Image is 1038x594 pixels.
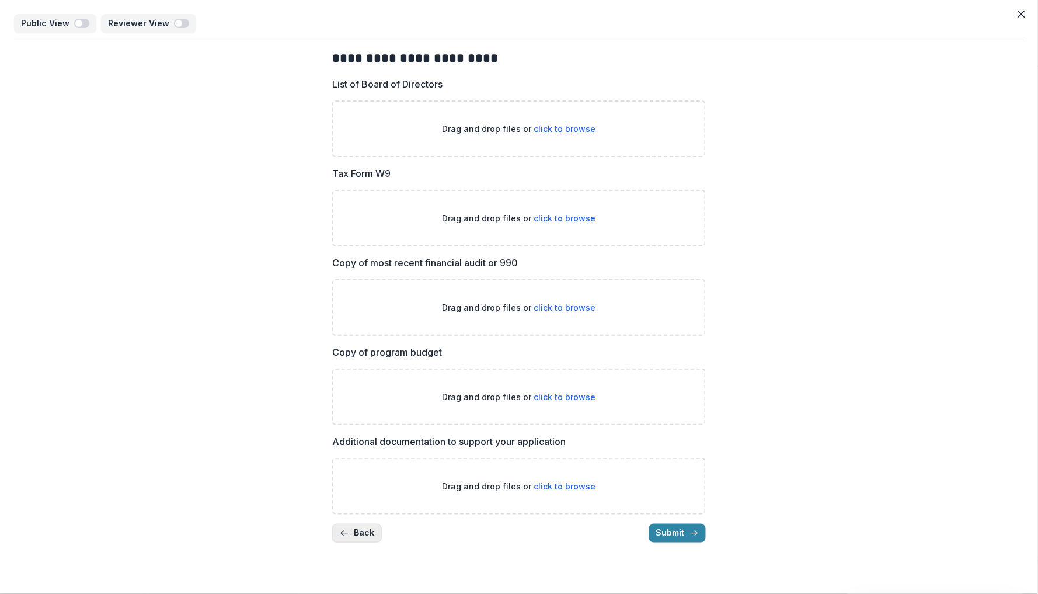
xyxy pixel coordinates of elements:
p: Reviewer View [108,19,174,29]
p: List of Board of Directors [332,77,443,91]
span: click to browse [534,303,596,312]
span: click to browse [534,392,596,402]
span: click to browse [534,213,596,223]
p: Copy of most recent financial audit or 990 [332,256,518,270]
button: Submit [649,524,706,543]
span: click to browse [534,481,596,491]
p: Drag and drop files or [443,123,596,135]
p: Drag and drop files or [443,212,596,224]
p: Drag and drop files or [443,391,596,403]
button: Reviewer View [101,14,196,33]
p: Public View [21,19,74,29]
button: Close [1012,5,1031,23]
p: Copy of program budget [332,345,442,359]
button: Back [332,524,382,543]
p: Additional documentation to support your application [332,435,566,449]
p: Drag and drop files or [443,480,596,492]
button: Public View [14,14,96,33]
span: click to browse [534,124,596,134]
p: Tax Form W9 [332,166,391,180]
p: Drag and drop files or [443,301,596,314]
